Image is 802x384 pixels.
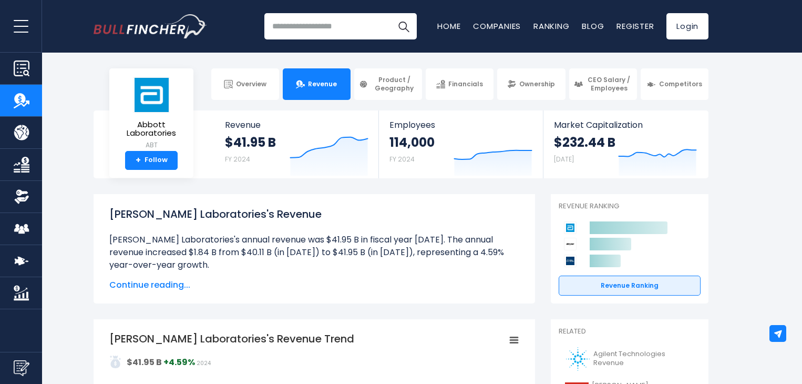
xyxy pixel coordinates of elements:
a: Ownership [497,68,565,100]
a: Competitors [641,68,708,100]
a: Overview [211,68,279,100]
img: addasd [109,356,122,368]
img: Boston Scientific Corporation competitors logo [564,255,577,267]
a: Revenue $41.95 B FY 2024 [214,110,379,178]
strong: $41.95 B [225,134,276,150]
img: Stryker Corporation competitors logo [564,238,577,250]
a: Agilent Technologies Revenue [559,345,701,373]
span: Financials [448,80,483,88]
span: Ownership [519,80,555,88]
small: [DATE] [554,155,574,164]
a: Employees 114,000 FY 2024 [379,110,542,178]
span: Revenue [225,120,368,130]
small: ABT [118,140,185,150]
span: CEO Salary / Employees [586,76,632,92]
a: Home [437,21,460,32]
span: Competitors [659,80,702,88]
span: Revenue [308,80,337,88]
strong: +4.59% [163,356,195,368]
strong: $41.95 B [127,356,162,368]
img: A logo [565,347,590,371]
span: Continue reading... [109,279,519,291]
a: CEO Salary / Employees [569,68,637,100]
img: Bullfincher logo [94,14,207,38]
small: FY 2024 [225,155,250,164]
a: Blog [582,21,604,32]
span: 2024 [197,359,211,367]
img: Ownership [14,189,29,205]
p: Related [559,327,701,336]
a: Ranking [533,21,569,32]
small: FY 2024 [389,155,415,164]
strong: 114,000 [389,134,435,150]
strong: $232.44 B [554,134,615,150]
tspan: [PERSON_NAME] Laboratories's Revenue Trend [109,331,354,346]
a: Revenue [283,68,351,100]
a: Product / Geography [354,68,422,100]
p: Revenue Ranking [559,202,701,211]
button: Search [390,13,417,39]
a: Financials [426,68,493,100]
a: Abbott Laboratories ABT [117,77,186,151]
img: Abbott Laboratories competitors logo [564,221,577,234]
strong: + [136,156,141,165]
a: Market Capitalization $232.44 B [DATE] [543,110,707,178]
h1: [PERSON_NAME] Laboratories's Revenue [109,206,519,222]
a: Go to homepage [94,14,207,38]
a: +Follow [125,151,178,170]
a: Companies [473,21,521,32]
a: Register [616,21,654,32]
span: Employees [389,120,532,130]
li: [PERSON_NAME] Laboratories's annual revenue was $41.95 B in fiscal year [DATE]. The annual revenu... [109,234,519,271]
a: Login [666,13,708,39]
span: Product / Geography [371,76,417,92]
span: Market Capitalization [554,120,697,130]
span: Abbott Laboratories [118,120,185,138]
a: Revenue Ranking [559,276,701,296]
span: Overview [236,80,266,88]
